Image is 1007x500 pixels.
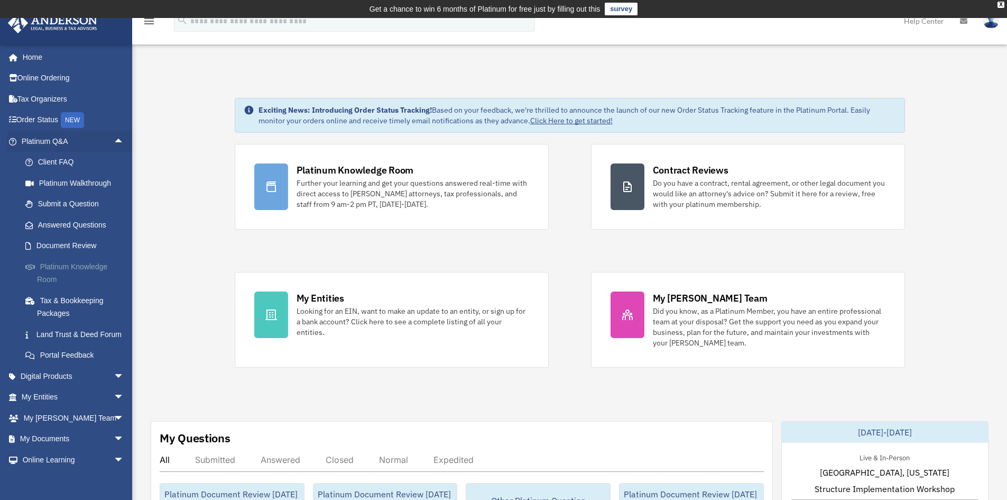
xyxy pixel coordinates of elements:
[235,272,549,368] a: My Entities Looking for an EIN, want to make an update to an entity, or sign up for a bank accoun...
[15,324,140,345] a: Land Trust & Deed Forum
[653,178,885,210] div: Do you have a contract, rental agreement, or other legal document you would like an attorney's ad...
[297,163,414,177] div: Platinum Knowledge Room
[15,345,140,366] a: Portal Feedback
[143,15,155,28] i: menu
[114,449,135,471] span: arrow_drop_down
[61,112,84,128] div: NEW
[7,366,140,387] a: Digital Productsarrow_drop_down
[114,131,135,152] span: arrow_drop_up
[15,194,140,215] a: Submit a Question
[114,429,135,450] span: arrow_drop_down
[433,454,474,465] div: Expedited
[258,105,432,115] strong: Exciting News: Introducing Order Status Tracking!
[379,454,408,465] div: Normal
[235,144,549,230] a: Platinum Knowledge Room Further your learning and get your questions answered real-time with dire...
[7,110,140,131] a: Order StatusNEW
[297,292,344,305] div: My Entities
[15,152,140,173] a: Client FAQ
[160,454,170,465] div: All
[605,3,638,15] a: survey
[591,144,905,230] a: Contract Reviews Do you have a contract, rental agreement, or other legal document you would like...
[261,454,300,465] div: Answered
[177,14,188,26] i: search
[851,451,918,462] div: Live & In-Person
[820,466,949,479] span: [GEOGRAPHIC_DATA], [US_STATE]
[782,422,988,443] div: [DATE]-[DATE]
[7,449,140,470] a: Online Learningarrow_drop_down
[258,105,896,126] div: Based on your feedback, we're thrilled to announce the launch of our new Order Status Tracking fe...
[983,13,999,29] img: User Pic
[114,366,135,387] span: arrow_drop_down
[297,306,529,338] div: Looking for an EIN, want to make an update to an entity, or sign up for a bank account? Click her...
[653,163,728,177] div: Contract Reviews
[114,407,135,429] span: arrow_drop_down
[5,13,100,33] img: Anderson Advisors Platinum Portal
[15,214,140,235] a: Answered Questions
[369,3,600,15] div: Get a chance to win 6 months of Platinum for free just by filling out this
[15,172,140,194] a: Platinum Walkthrough
[7,68,140,89] a: Online Ordering
[7,407,140,429] a: My [PERSON_NAME] Teamarrow_drop_down
[114,387,135,408] span: arrow_drop_down
[591,272,905,368] a: My [PERSON_NAME] Team Did you know, as a Platinum Member, you have an entire professional team at...
[326,454,354,465] div: Closed
[997,2,1004,8] div: close
[15,256,140,290] a: Platinum Knowledge Room
[653,292,768,305] div: My [PERSON_NAME] Team
[7,429,140,450] a: My Documentsarrow_drop_down
[7,47,135,68] a: Home
[815,483,955,495] span: Structure Implementation Workshop
[15,235,140,257] a: Document Review
[7,131,140,152] a: Platinum Q&Aarrow_drop_up
[7,88,140,110] a: Tax Organizers
[653,306,885,348] div: Did you know, as a Platinum Member, you have an entire professional team at your disposal? Get th...
[7,387,140,408] a: My Entitiesarrow_drop_down
[160,430,230,446] div: My Questions
[15,290,140,324] a: Tax & Bookkeeping Packages
[530,116,613,125] a: Click Here to get started!
[143,19,155,28] a: menu
[297,178,529,210] div: Further your learning and get your questions answered real-time with direct access to [PERSON_NAM...
[195,454,235,465] div: Submitted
